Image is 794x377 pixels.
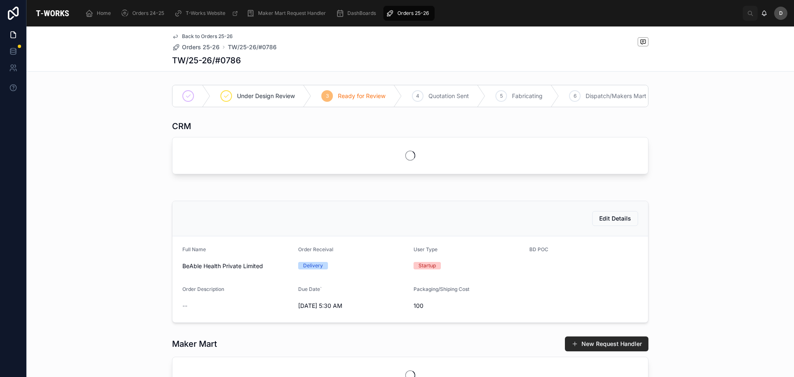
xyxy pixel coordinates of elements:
button: Edit Details [592,211,638,226]
span: Maker Mart Request Handler [258,10,326,17]
a: Orders 25-26 [383,6,435,21]
h1: TW/25-26/#0786 [172,55,241,66]
span: 3 [326,93,329,99]
span: 100 [414,302,523,310]
span: DashBoards [347,10,376,17]
span: Ready for Review [338,92,385,100]
div: Delivery [303,262,323,269]
a: T-Works Website [172,6,242,21]
span: Order Description [182,286,224,292]
span: Orders 25-26 [182,43,220,51]
span: Fabricating [512,92,543,100]
span: 5 [500,93,503,99]
span: Under Design Review [237,92,295,100]
span: Dispatch/Makers Mart [586,92,646,100]
span: User Type [414,246,438,252]
span: Orders 24-25 [132,10,164,17]
a: TW/25-26/#0786 [228,43,277,51]
span: Due Date` [298,286,322,292]
div: Startup [419,262,436,269]
button: New Request Handler [565,336,648,351]
span: Back to Orders 25-26 [182,33,233,40]
span: 6 [574,93,576,99]
h1: Maker Mart [172,338,217,350]
span: Home [97,10,111,17]
span: BD POC [529,246,548,252]
span: 4 [416,93,419,99]
span: -- [182,302,187,310]
span: Full Name [182,246,206,252]
a: Back to Orders 25-26 [172,33,233,40]
span: D [779,10,783,17]
a: Orders 25-26 [172,43,220,51]
img: App logo [33,7,72,20]
span: T-Works Website [186,10,225,17]
span: Orders 25-26 [397,10,429,17]
a: Orders 24-25 [118,6,170,21]
h1: CRM [172,120,191,132]
a: Maker Mart Request Handler [244,6,332,21]
span: Quotation Sent [428,92,469,100]
span: [DATE] 5:30 AM [298,302,407,310]
div: scrollable content [79,4,743,22]
span: Order Receival [298,246,333,252]
a: DashBoards [333,6,382,21]
span: Packaging/Shiping Cost [414,286,469,292]
a: Home [83,6,117,21]
span: Edit Details [599,214,631,223]
span: BeAble Health Private Limited [182,262,292,270]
